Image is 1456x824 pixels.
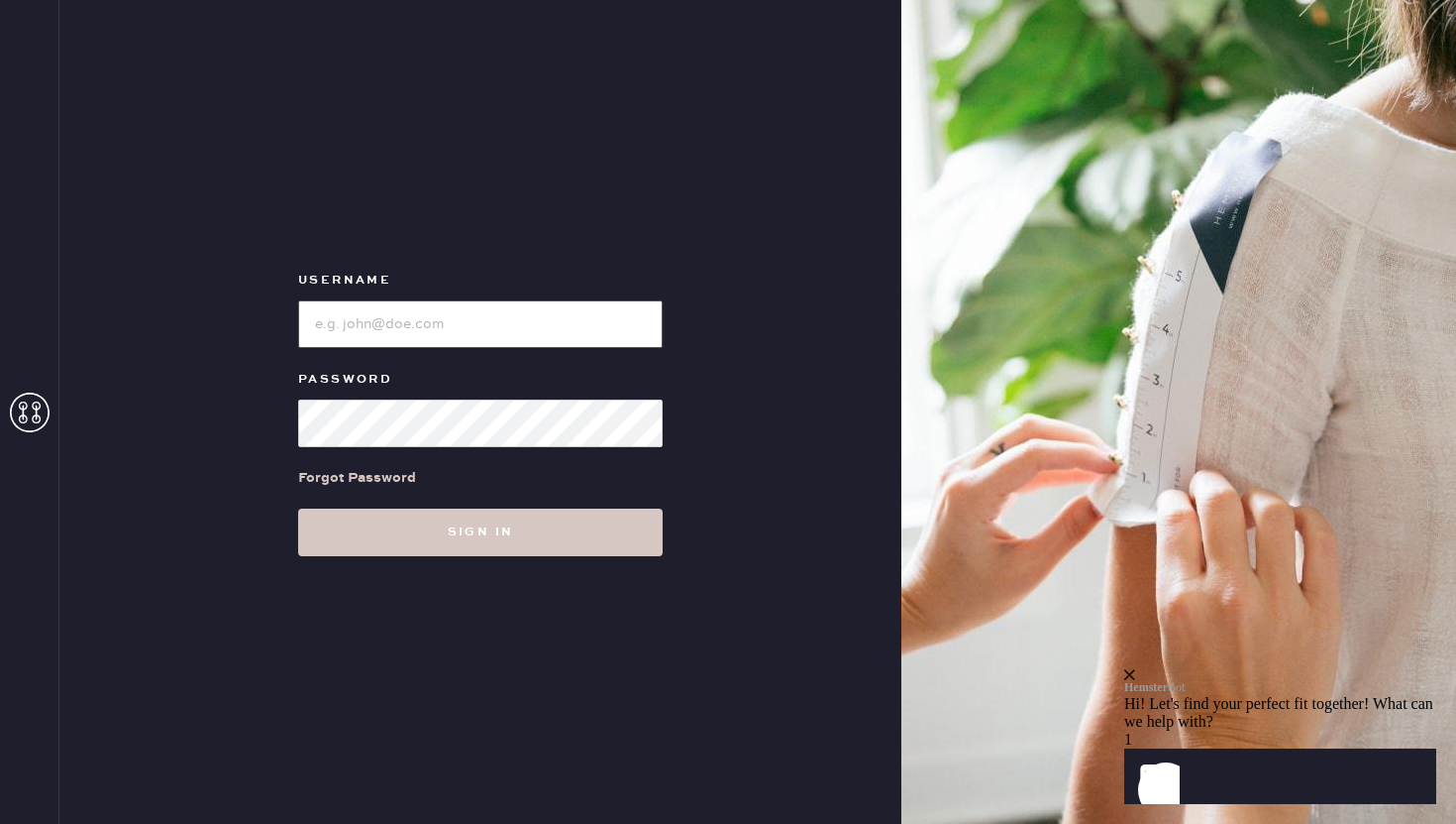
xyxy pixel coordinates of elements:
[298,368,663,392] label: Password
[298,509,663,556] button: Sign in
[298,447,416,509] a: Forgot Password
[1124,548,1451,820] iframe: Front Chat
[298,467,416,489] div: Forgot Password
[298,300,663,348] input: e.g. john@doe.com
[298,269,663,293] label: Username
